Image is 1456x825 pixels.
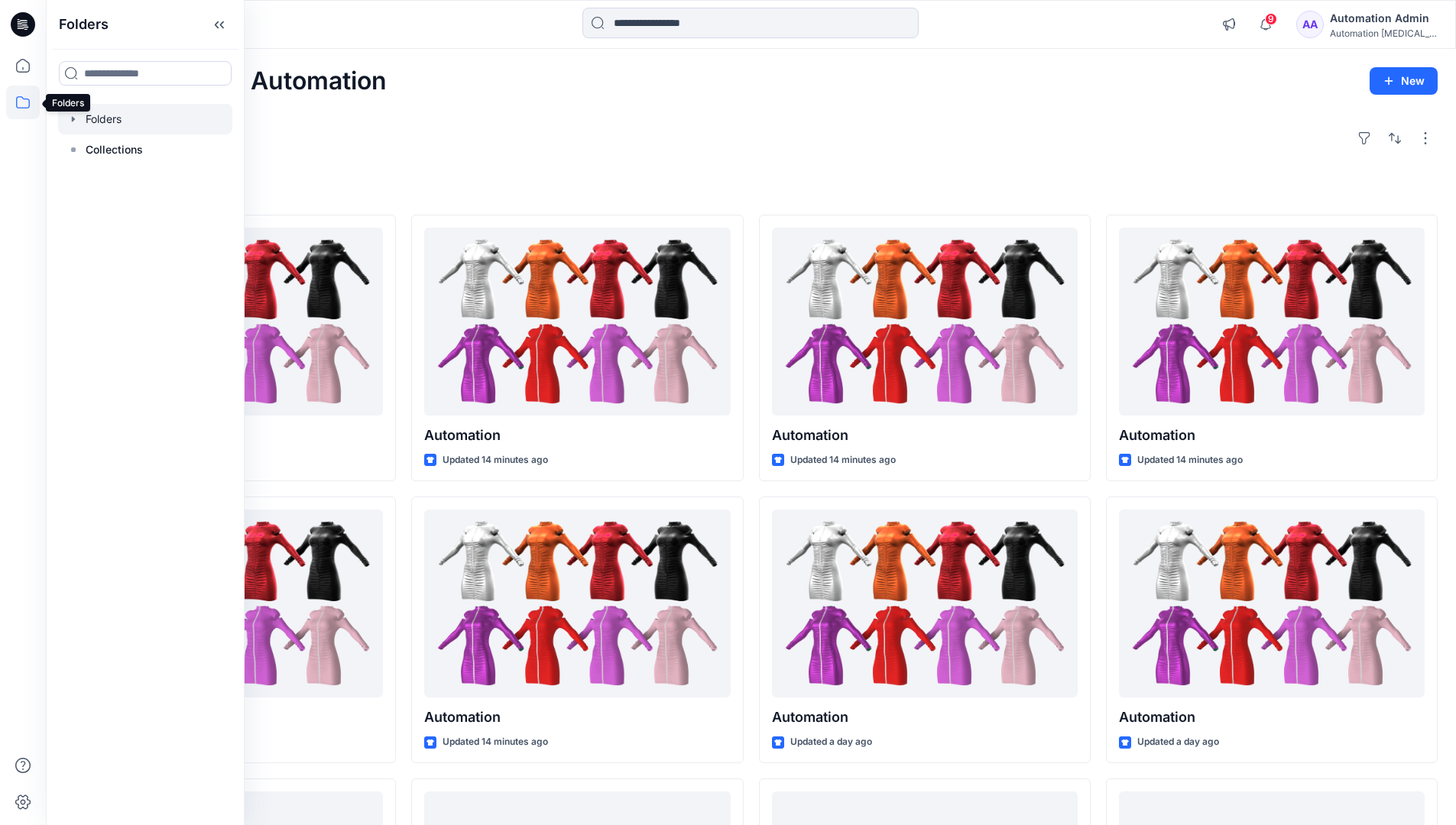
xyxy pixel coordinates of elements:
[772,707,1078,728] p: Automation
[772,228,1078,416] a: Automation
[790,734,872,750] p: Updated a day ago
[1330,9,1437,27] div: Automation Admin
[1370,67,1438,95] button: New
[1119,228,1425,416] a: Automation
[1296,11,1324,38] div: AA
[424,707,730,728] p: Automation
[1119,707,1425,728] p: Automation
[790,452,896,468] p: Updated 14 minutes ago
[424,228,730,416] a: Automation
[1137,734,1219,750] p: Updated a day ago
[1137,452,1243,468] p: Updated 14 minutes ago
[1330,27,1437,39] div: Automation [MEDICAL_DATA]...
[64,181,1438,199] h4: Styles
[1119,425,1425,446] p: Automation
[1265,13,1277,25] span: 9
[86,141,143,159] p: Collections
[424,425,730,446] p: Automation
[1119,510,1425,698] a: Automation
[424,510,730,698] a: Automation
[443,734,548,750] p: Updated 14 minutes ago
[443,452,548,468] p: Updated 14 minutes ago
[772,510,1078,698] a: Automation
[772,425,1078,446] p: Automation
